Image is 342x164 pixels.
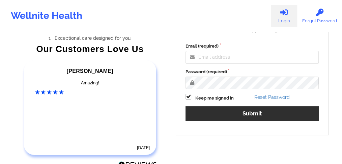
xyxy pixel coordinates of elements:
[137,145,150,150] time: [DATE]
[254,94,290,100] a: Reset Password
[181,28,323,33] div: Welcome back, please sign in
[19,46,162,52] div: Our Customers Love Us
[35,80,145,86] div: Amazing!
[186,43,319,50] label: Email (required)
[67,68,113,74] span: [PERSON_NAME]
[186,106,319,121] button: Submit
[195,95,234,102] label: Keep me signed in
[271,5,297,27] a: Login
[186,51,319,64] input: Email address
[24,35,162,41] li: Exceptional care designed for you.
[297,5,342,27] a: Forgot Password
[186,69,319,75] label: Password (required)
